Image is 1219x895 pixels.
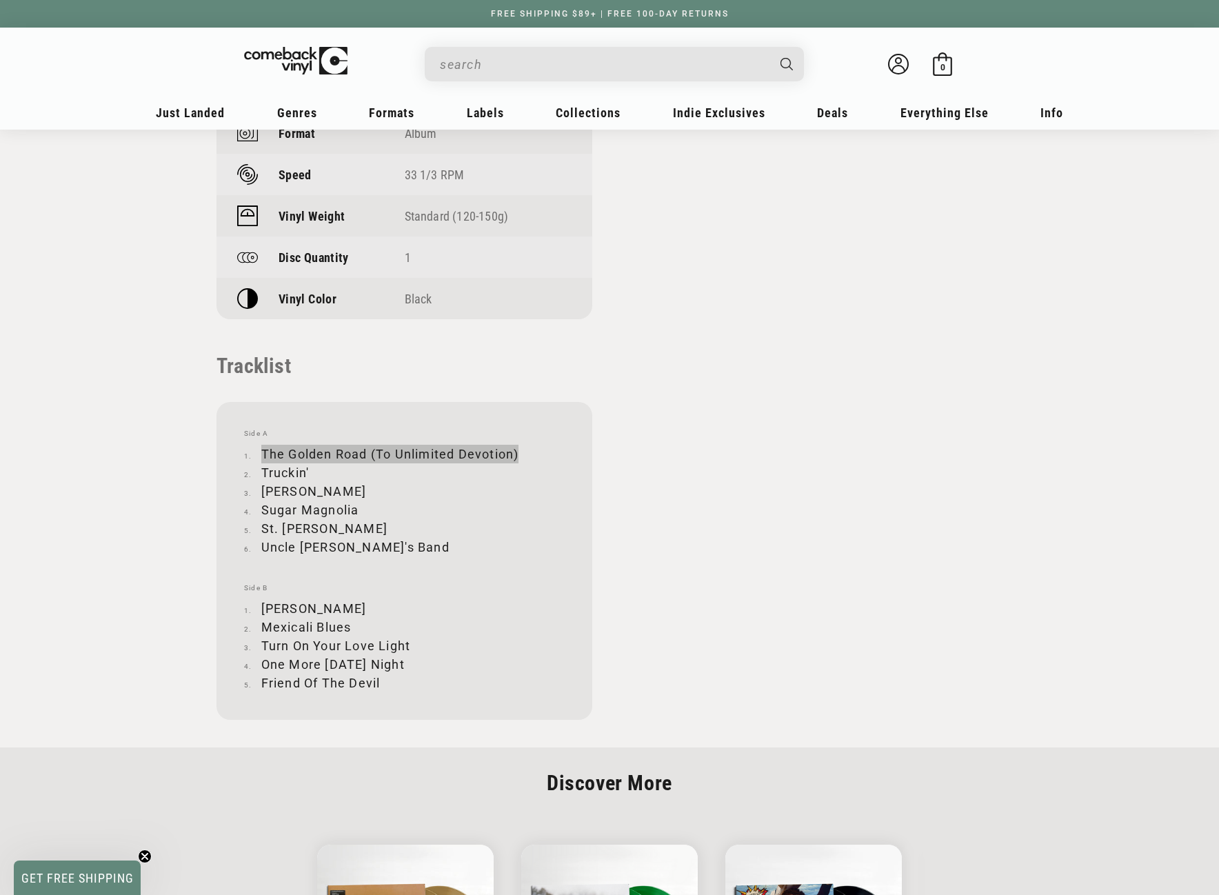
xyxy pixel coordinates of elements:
[405,168,465,182] a: 33 1/3 RPM
[244,636,565,655] li: Turn On Your Love Light
[244,519,565,538] li: St. [PERSON_NAME]
[244,501,565,519] li: Sugar Magnolia
[769,47,806,81] button: Search
[369,105,414,120] span: Formats
[405,209,509,223] a: Standard (120-150g)
[279,209,345,223] p: Vinyl Weight
[405,250,411,265] span: 1
[425,47,804,81] div: Search
[244,674,565,692] li: Friend Of The Devil
[817,105,848,120] span: Deals
[279,250,349,265] p: Disc Quantity
[244,430,565,438] span: Side A
[440,50,767,79] input: When autocomplete results are available use up and down arrows to review and enter to select
[244,538,565,556] li: Uncle [PERSON_NAME]'s Band
[244,584,565,592] span: Side B
[244,445,565,463] li: The Golden Road (To Unlimited Devotion)
[405,292,432,306] span: Black
[556,105,621,120] span: Collections
[477,9,743,19] a: FREE SHIPPING $89+ | FREE 100-DAY RETURNS
[244,463,565,482] li: Truckin'
[277,105,317,120] span: Genres
[244,482,565,501] li: [PERSON_NAME]
[279,168,312,182] p: Speed
[244,655,565,674] li: One More [DATE] Night
[216,354,592,378] p: Tracklist
[279,292,336,306] p: Vinyl Color
[156,105,225,120] span: Just Landed
[673,105,765,120] span: Indie Exclusives
[138,849,152,863] button: Close teaser
[21,871,134,885] span: GET FREE SHIPPING
[14,861,141,895] div: GET FREE SHIPPINGClose teaser
[244,599,565,618] li: [PERSON_NAME]
[1040,105,1063,120] span: Info
[467,105,504,120] span: Labels
[940,62,945,72] span: 0
[244,618,565,636] li: Mexicali Blues
[900,105,989,120] span: Everything Else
